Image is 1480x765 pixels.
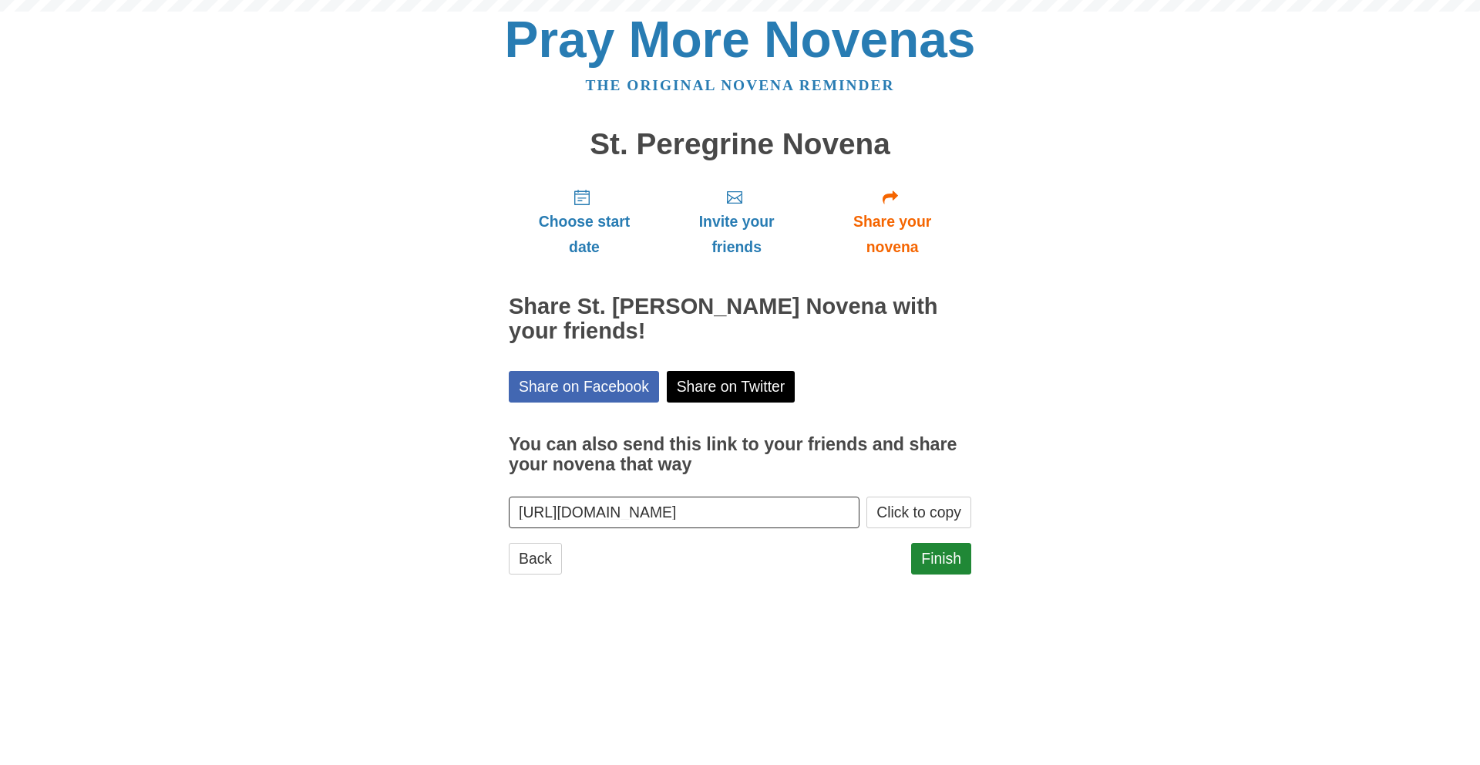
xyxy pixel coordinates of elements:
h2: Share St. [PERSON_NAME] Novena with your friends! [509,295,971,344]
button: Click to copy [866,497,971,528]
span: Invite your friends [675,209,798,260]
a: Share on Facebook [509,371,659,403]
a: The original novena reminder [586,77,895,93]
a: Share your novena [813,176,971,268]
a: Share on Twitter [667,371,795,403]
span: Choose start date [524,209,644,260]
a: Finish [911,543,971,575]
a: Back [509,543,562,575]
span: Share your novena [829,209,956,260]
h3: You can also send this link to your friends and share your novena that way [509,435,971,474]
a: Pray More Novenas [505,11,976,68]
h1: St. Peregrine Novena [509,128,971,161]
a: Invite your friends [660,176,813,268]
a: Choose start date [509,176,660,268]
